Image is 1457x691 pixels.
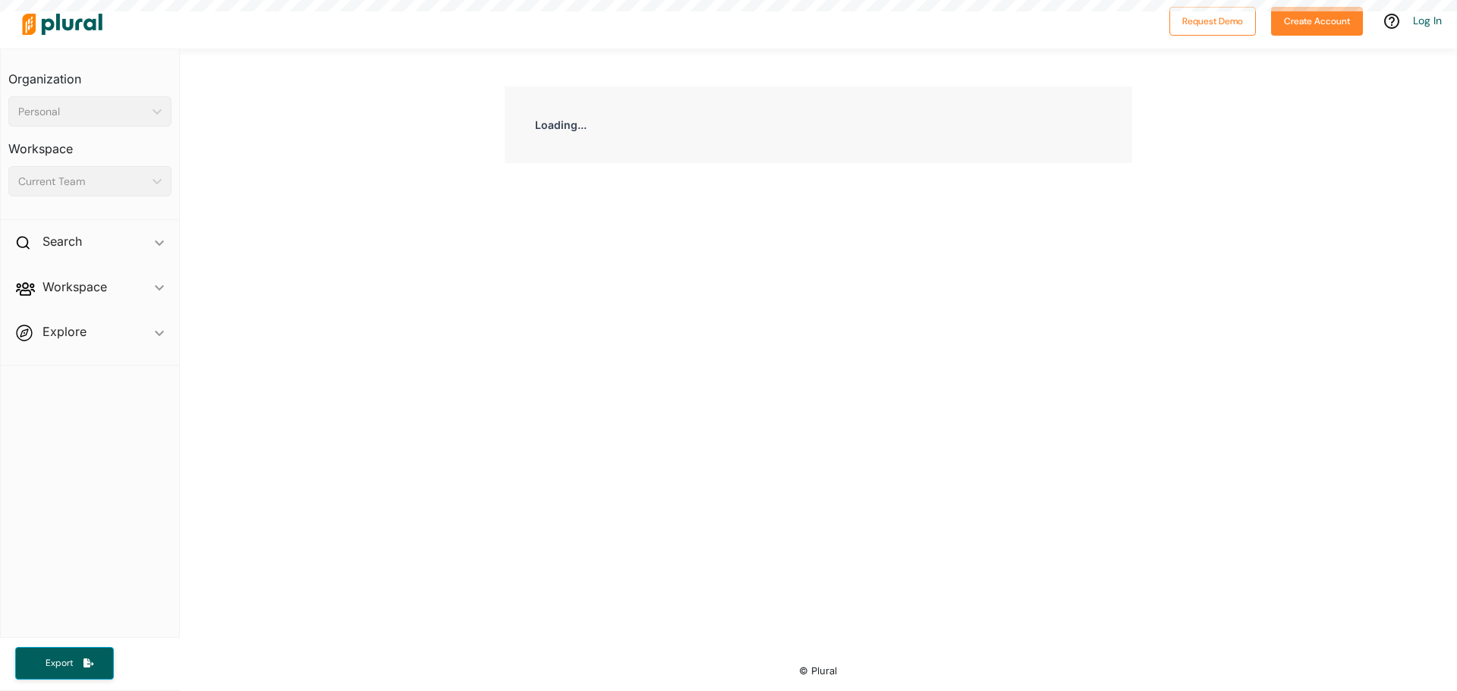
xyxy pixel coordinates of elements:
[15,647,114,680] button: Export
[1271,7,1363,36] button: Create Account
[18,104,146,120] div: Personal
[18,174,146,190] div: Current Team
[1413,14,1442,27] a: Log In
[42,233,82,250] h2: Search
[8,127,172,160] h3: Workspace
[505,86,1132,163] div: Loading...
[1169,7,1256,36] button: Request Demo
[1271,12,1363,28] a: Create Account
[35,657,83,670] span: Export
[8,57,172,90] h3: Organization
[1169,12,1256,28] a: Request Demo
[799,665,837,677] small: © Plural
